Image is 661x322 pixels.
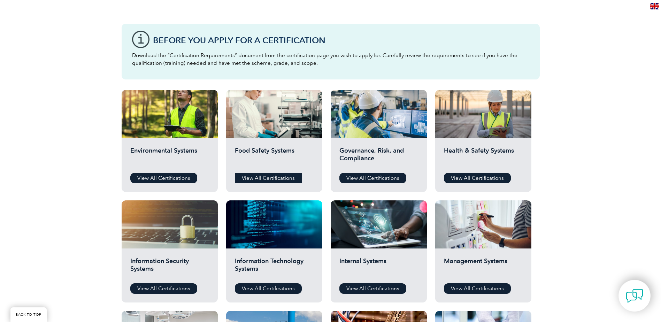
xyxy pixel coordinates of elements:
h2: Governance, Risk, and Compliance [339,147,418,168]
a: View All Certifications [130,283,197,294]
h3: Before You Apply For a Certification [153,36,529,45]
a: View All Certifications [235,283,302,294]
a: View All Certifications [130,173,197,183]
h2: Environmental Systems [130,147,209,168]
img: contact-chat.png [626,287,643,305]
img: en [650,3,659,9]
a: View All Certifications [444,283,511,294]
h2: Management Systems [444,257,523,278]
p: Download the “Certification Requirements” document from the certification page you wish to apply ... [132,52,529,67]
h2: Information Technology Systems [235,257,314,278]
h2: Food Safety Systems [235,147,314,168]
h2: Internal Systems [339,257,418,278]
a: View All Certifications [444,173,511,183]
h2: Information Security Systems [130,257,209,278]
h2: Health & Safety Systems [444,147,523,168]
a: View All Certifications [235,173,302,183]
a: View All Certifications [339,173,406,183]
a: BACK TO TOP [10,307,47,322]
a: View All Certifications [339,283,406,294]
